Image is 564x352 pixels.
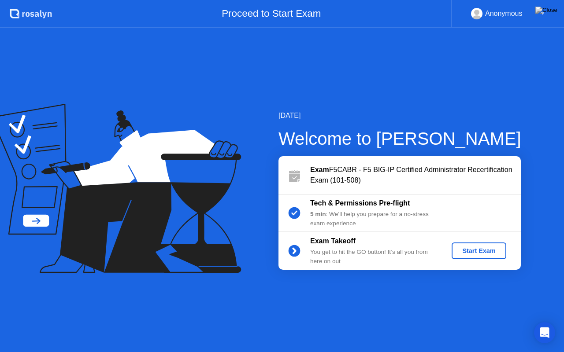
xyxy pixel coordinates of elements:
[534,322,555,343] div: Open Intercom Messenger
[310,248,437,266] div: You get to hit the GO button! It’s all you from here on out
[485,8,523,19] div: Anonymous
[310,211,326,217] b: 5 min
[310,166,329,173] b: Exam
[310,237,356,245] b: Exam Takeoff
[455,247,502,254] div: Start Exam
[310,199,410,207] b: Tech & Permissions Pre-flight
[310,165,521,186] div: F5CABR - F5 BIG-IP Certified Administrator Recertification Exam (101-508)
[278,110,521,121] div: [DATE]
[452,242,506,259] button: Start Exam
[278,125,521,152] div: Welcome to [PERSON_NAME]
[535,7,557,14] img: Close
[310,210,437,228] div: : We’ll help you prepare for a no-stress exam experience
